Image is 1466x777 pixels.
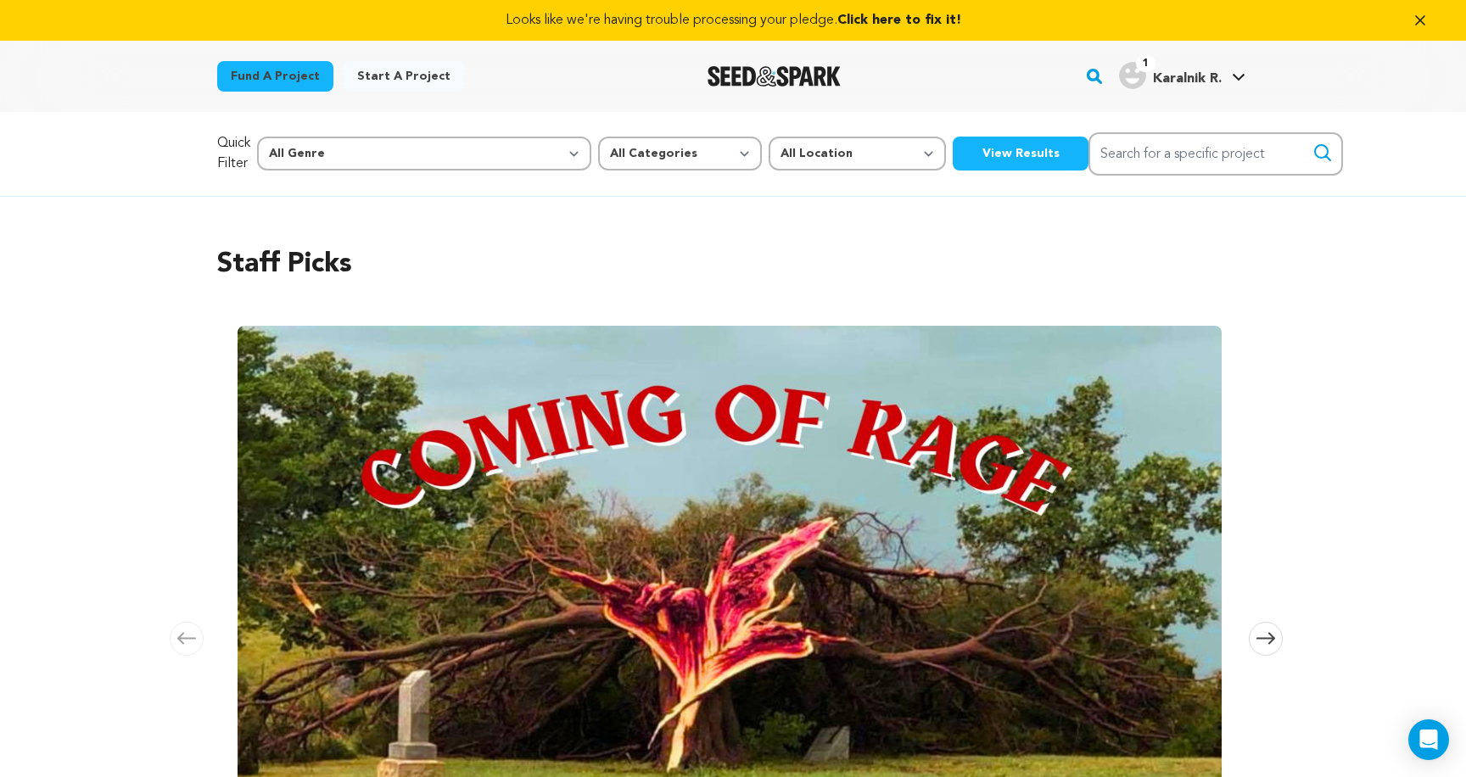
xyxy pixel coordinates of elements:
span: 1 [1136,55,1155,72]
img: Seed&Spark Logo Dark Mode [708,66,841,87]
a: Start a project [344,61,464,92]
h2: Staff Picks [217,244,1249,285]
p: Quick Filter [217,133,250,174]
a: Fund a project [217,61,333,92]
a: Karalnik R.'s Profile [1116,59,1249,89]
span: Karalnik R. [1153,72,1222,86]
span: Click here to fix it! [837,14,961,27]
div: Open Intercom Messenger [1408,719,1449,760]
input: Search for a specific project [1088,132,1343,176]
a: Looks like we're having trouble processing your pledge.Click here to fix it! [20,10,1446,31]
a: Seed&Spark Homepage [708,66,841,87]
button: View Results [953,137,1088,170]
span: Karalnik R.'s Profile [1116,59,1249,94]
div: Karalnik R.'s Profile [1119,62,1222,89]
img: user.png [1119,62,1146,89]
